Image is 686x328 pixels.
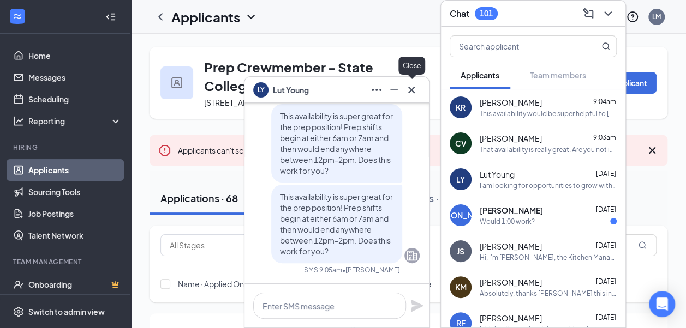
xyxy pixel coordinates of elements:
div: CV [455,138,467,149]
svg: Error [158,144,171,157]
button: ChevronDown [599,5,617,22]
svg: WorkstreamLogo [12,11,23,22]
div: That availability is really great. Are you not interested in the prep crew member position then? [480,145,617,154]
span: Team members [530,70,586,80]
div: Team Management [13,257,120,266]
div: LY [456,174,465,185]
span: This availability is super great for the prep position! Prep shifts begin at either 6am or 7am an... [280,192,393,256]
span: This availability is super great for the prep position! Prep shifts begin at either 6am or 7am an... [280,111,393,175]
svg: Cross [646,144,659,157]
div: Applications · 68 [160,191,238,205]
button: Cross [403,81,420,99]
svg: QuestionInfo [626,10,639,23]
div: Open Intercom Messenger [649,291,675,317]
span: [DATE] [596,277,616,286]
a: Messages [28,66,122,88]
div: Hi, I'm [PERSON_NAME], the Kitchen Manager at Roots! We've reviewed your application and wanted t... [480,253,617,262]
h3: Chat [450,8,469,20]
a: Job Postings [28,203,122,224]
span: [PERSON_NAME] [480,277,542,288]
span: • [PERSON_NAME] [342,265,400,275]
button: Ellipses [368,81,385,99]
div: Reporting [28,116,122,126]
div: KM [455,282,467,293]
div: [PERSON_NAME] [429,210,492,221]
input: Search applicant [450,36,580,57]
span: [DATE] [596,205,616,214]
img: user icon [171,77,182,88]
svg: ChevronDown [601,7,615,20]
span: Applicants [461,70,499,80]
svg: MagnifyingGlass [601,42,610,51]
span: 9:04am [593,98,616,106]
span: [STREET_ADDRESS] [204,98,276,107]
svg: Minimize [387,83,401,96]
span: Lut Young [273,84,309,96]
span: [PERSON_NAME] [480,241,542,252]
svg: ComposeMessage [582,7,595,20]
span: Name · Applied On [178,278,244,289]
a: Sourcing Tools [28,181,122,203]
svg: ChevronDown [244,10,258,23]
div: Close [398,57,425,75]
div: SMS 9:05am [304,265,342,275]
span: 9:03am [593,133,616,142]
svg: Cross [405,83,418,96]
a: OnboardingCrown [28,274,122,295]
svg: ChevronLeft [154,10,167,23]
h1: Applicants [171,8,240,26]
svg: Company [405,249,419,262]
div: LM [652,12,661,21]
a: Home [28,45,122,66]
input: All Stages [170,239,269,251]
div: Hiring [13,143,120,152]
span: [DATE] [596,169,616,178]
div: Switch to admin view [28,306,105,317]
span: [DATE] [596,241,616,250]
a: Scheduling [28,88,122,110]
button: Minimize [385,81,403,99]
span: [PERSON_NAME] [480,205,543,216]
span: Lut Young [480,169,515,180]
button: ComposeMessage [580,5,597,22]
div: I am looking for opportunities to grow within an establishment by working alongside others and ta... [480,181,617,190]
a: Applicants [28,159,122,181]
svg: Settings [13,306,24,317]
span: [DATE] [596,313,616,321]
svg: Ellipses [370,83,383,96]
div: Absolutely, thanks [PERSON_NAME] this info is helpful. I just want to make sure, the position you... [480,289,617,298]
svg: Analysis [13,116,24,126]
svg: Plane [410,299,423,312]
span: [PERSON_NAME] [480,313,542,324]
svg: Collapse [105,11,116,22]
div: Would 1:00 work? [480,217,535,226]
div: This availability would be super helpful to [GEOGRAPHIC_DATA]. Our prep shifts begin as early as ... [480,109,617,118]
div: 101 [480,9,493,18]
div: JS [457,246,464,257]
div: KR [456,102,466,113]
h3: Prep Crewmember - State College [204,58,375,95]
span: [PERSON_NAME] [480,97,542,108]
svg: MagnifyingGlass [638,241,647,250]
a: Talent Network [28,224,122,246]
span: [PERSON_NAME] [480,133,542,144]
span: Applicants can't schedule interviews. [178,145,396,155]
